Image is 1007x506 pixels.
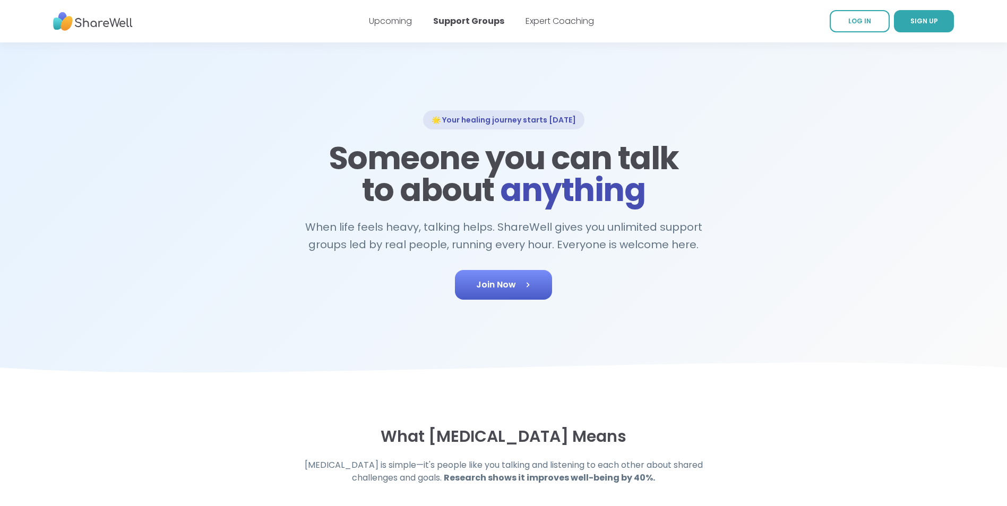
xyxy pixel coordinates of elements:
[300,459,708,484] h4: [MEDICAL_DATA] is simple—it's people like you talking and listening to each other about shared ch...
[300,219,708,253] h2: When life feels heavy, talking helps. ShareWell gives you unlimited support groups led by real pe...
[455,270,552,300] a: Join Now
[476,278,531,291] span: Join Now
[500,168,645,212] span: anything
[266,427,742,446] h3: What [MEDICAL_DATA] Means
[423,110,584,129] div: 🌟 Your healing journey starts [DATE]
[526,15,594,27] a: Expert Coaching
[444,472,655,484] strong: Research shows it improves well-being by 40%.
[848,16,871,25] span: LOG IN
[830,10,890,32] a: LOG IN
[53,7,133,36] img: ShareWell Nav Logo
[325,142,682,206] h1: Someone you can talk to about
[894,10,954,32] a: SIGN UP
[910,16,938,25] span: SIGN UP
[433,15,504,27] a: Support Groups
[369,15,412,27] a: Upcoming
